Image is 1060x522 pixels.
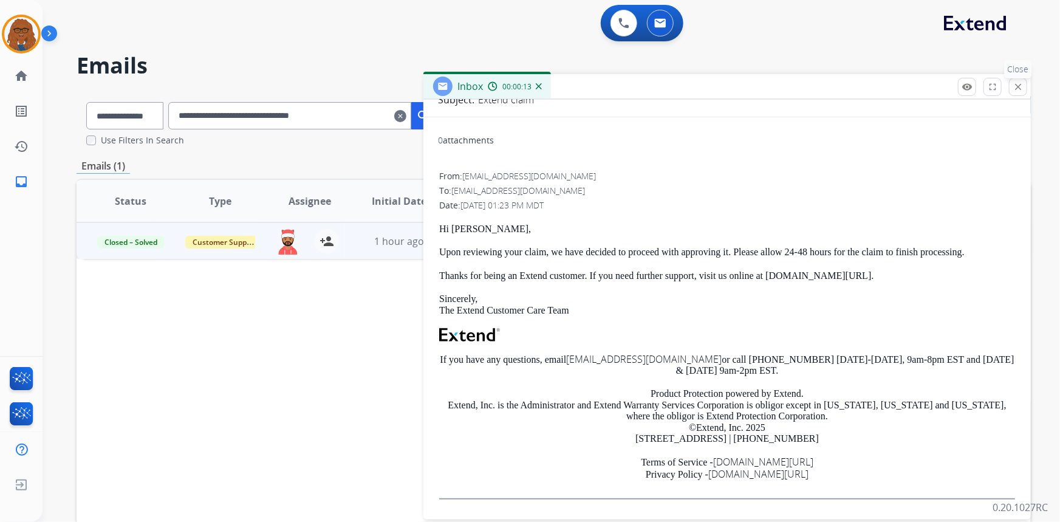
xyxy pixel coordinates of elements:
label: Use Filters In Search [101,134,184,146]
span: Type [209,194,231,208]
h2: Emails [77,53,1031,78]
a: [DOMAIN_NAME][URL] [713,455,813,469]
mat-icon: home [14,69,29,83]
span: [DATE] 01:23 PM MDT [460,199,544,211]
span: Closed – Solved [97,236,165,249]
span: Status [115,194,146,208]
mat-icon: person_add [320,234,334,249]
span: [EMAIL_ADDRESS][DOMAIN_NAME] [451,185,585,196]
span: Assignee [289,194,331,208]
span: Customer Support [185,236,264,249]
mat-icon: remove_red_eye [962,81,973,92]
p: Close [1005,60,1032,78]
p: Thanks for being an Extend customer. If you need further support, visit us online at [DOMAIN_NAME... [439,270,1015,281]
p: 0.20.1027RC [993,500,1048,515]
p: Terms of Service - Privacy Policy - [439,456,1015,480]
span: Initial Date [372,194,426,208]
a: [EMAIL_ADDRESS][DOMAIN_NAME] [566,352,722,366]
mat-icon: list_alt [14,104,29,118]
img: avatar [4,17,38,51]
p: Product Protection powered by Extend. Extend, Inc. is the Administrator and Extend Warranty Servi... [439,388,1015,444]
mat-icon: history [14,139,29,154]
span: Inbox [457,80,483,93]
p: Emails (1) [77,159,130,174]
div: attachments [438,134,494,146]
span: 00:00:13 [502,82,532,92]
mat-icon: search [416,109,431,123]
p: Extend claim [478,92,534,107]
p: Upon reviewing your claim, we have decided to proceed with approving it. Please allow 24-48 hours... [439,247,1015,258]
mat-icon: clear [394,109,406,123]
a: [DOMAIN_NAME][URL] [708,467,809,481]
div: From: [439,170,1015,182]
mat-icon: fullscreen [987,81,998,92]
p: Hi [PERSON_NAME], [439,224,1015,235]
div: To: [439,185,1015,197]
span: 0 [438,134,443,146]
button: Close [1009,78,1027,96]
p: If you have any questions, email or call [PHONE_NUMBER] [DATE]-[DATE], 9am-8pm EST and [DATE] & [... [439,354,1015,377]
img: agent-avatar [276,229,300,255]
img: Extend Logo [439,328,500,342]
p: Sincerely, The Extend Customer Care Team [439,294,1015,316]
div: Date: [439,199,1015,211]
span: [EMAIL_ADDRESS][DOMAIN_NAME] [462,170,596,182]
mat-icon: close [1013,81,1024,92]
p: Subject: [438,92,474,107]
span: 1 hour ago [374,235,424,248]
mat-icon: inbox [14,174,29,189]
